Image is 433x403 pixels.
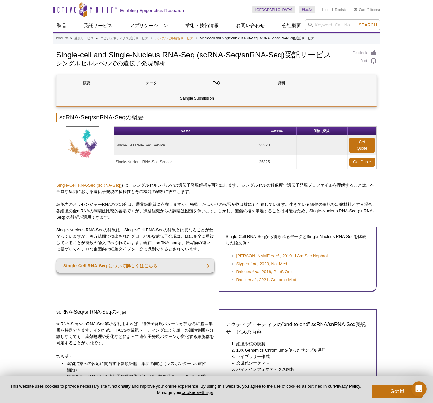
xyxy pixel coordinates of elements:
[349,158,375,167] a: Get Quote
[53,19,70,32] a: 製品
[57,75,117,91] a: 概要
[100,35,148,41] a: エピジェネティクス受託サービス
[354,7,365,12] a: Cart
[232,19,269,32] a: お問い合わせ
[10,384,361,396] p: This website uses cookies to provide necessary site functionality and improve your online experie...
[247,277,257,282] em: et al.
[114,135,258,155] td: Single-Cell RNA-Seq Service
[299,6,315,13] a: 日本語
[56,183,121,188] a: Single-Cell RNA-Seq (scRNA-Seq)
[354,8,357,11] img: Your Cart
[96,36,98,40] li: »
[334,384,360,389] a: Privacy Policy
[236,341,364,347] li: 細胞や核の調製
[56,61,346,66] h2: シングルセルレベルでの遺伝子発現解析
[271,253,280,258] em: et al.
[251,75,311,91] a: 資料
[335,7,348,12] a: Register
[114,127,258,135] th: Name
[66,126,99,160] img: scRNA-Seq Service
[236,261,287,267] a: Slyperet al., 2020, Nat Med
[359,22,377,27] span: Search
[126,19,172,32] a: アプリケーション
[372,385,423,398] button: Got it!
[305,19,380,30] input: Keyword, Cat. No.
[297,127,348,135] th: 価格 (税抜)
[236,277,296,283] a: Basileet al., 2021, Genome Med
[236,253,328,259] a: [PERSON_NAME]et al., 2019, J Am Soc Nephrol
[121,75,181,91] a: データ
[248,261,257,266] em: et al.
[411,381,427,397] iframe: Intercom live chat
[226,234,370,246] p: Single-Cell RNA-Seqから得られるデータとSingle-Nucleus RNA-Seqを比較した論文例：
[226,321,370,336] h3: アクティブ・モティフの”end-to-end” scRNA/snRNA-Seq受託サービスの内容
[236,360,364,366] li: 次世代シーケンス
[322,7,330,12] a: Login
[357,22,379,28] button: Search
[181,19,223,32] a: 学術・技術情報
[56,308,214,316] h3: scRNA-Seq/snRNA-Seqの利点
[56,227,214,252] p: Single-Nucleus RNA-Seqの結果は、Single-Cell RNA-Seqの結果とは異なることがわかっていますが、両方法間で検出されたグローバルな遺伝子発現は、ほぼ完全に重複し...
[182,390,213,395] button: cookie settings
[56,113,377,122] h2: scRNA-Seq/snRNA-Seqの概要
[74,35,94,41] a: 受託サービス
[257,127,296,135] th: Cat No.
[332,6,333,13] li: |
[236,354,364,360] li: ライブラリー作成
[56,201,377,220] p: 細胞内のメッセンジャーRNAの大部分は、通常細胞質に存在しますが、発現したばかりの転写産物は核にも存在しています。生きている無傷の細胞を出発材料とする場合、各細胞の全mRNAの調製は比較的容易で...
[70,36,72,40] li: »
[80,19,116,32] a: 受託サービス
[278,19,305,32] a: 会社概要
[236,269,293,275] a: Bakkenet al., 2018, PLoS One
[349,138,375,153] a: Get Quote
[56,353,214,359] p: 例えば：
[200,36,314,40] li: Single-cell and Single-Nucleus RNA-Seq (scRNA-Seq/snRNA-Seq)受託サービス
[236,366,364,373] li: バイオインフォマティクス解析
[257,155,296,169] td: 25325
[236,347,364,354] li: 10X Genomics Chromiumを使ったサンプル処理
[67,361,208,373] li: 薬物治療への反応に関与する新規細胞亜集団の同定（レスポンダー vs 耐性細胞）
[155,35,193,41] a: シングルセル解析サービス
[67,373,208,386] li: 発生ステージにおける遺伝子発現変化（例えば、脳の発達、Tヘルパー細胞の発達、B細胞の分化に伴う細胞亜集団の同定）
[56,35,68,41] a: Products
[151,36,153,40] li: »
[353,49,377,56] a: Feedback
[257,135,296,155] td: 25320
[354,6,380,13] li: (0 items)
[114,155,258,169] td: Single-Nucleus RNA-Seq Service
[57,91,338,106] a: Sample Submission
[56,49,346,59] h1: Single-cell and Single-Nucleus RNA-Seq (scRNA-Seq/snRNA-Seq)受託サービス
[56,182,377,195] p: ) は、シングルセルレベルでの遺伝子発現解析を可能にします。 シングルセルの解像度で遺伝子発現プロファイルを理解することは、ヘテロな集団における遺伝子発現の多様性とその機能の解析に役立ちます。
[250,269,260,274] em: et al.
[56,321,214,346] p: scRNA-SeqやsnRNA-Seq解析を利用すれば、遺伝子発現パターンが異なる細胞亜集団を特定できます。そのため、 FACSや磁気ソーティングにより単一の細胞集団を分離しなくても、薬剤処理や...
[252,6,295,13] a: [GEOGRAPHIC_DATA]
[353,58,377,65] a: Print
[196,36,198,40] li: »
[186,75,246,91] a: FAQ
[120,8,184,13] h2: Enabling Epigenetics Research
[56,259,214,273] a: Single-Cell RNA-Seq について詳しくはこちら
